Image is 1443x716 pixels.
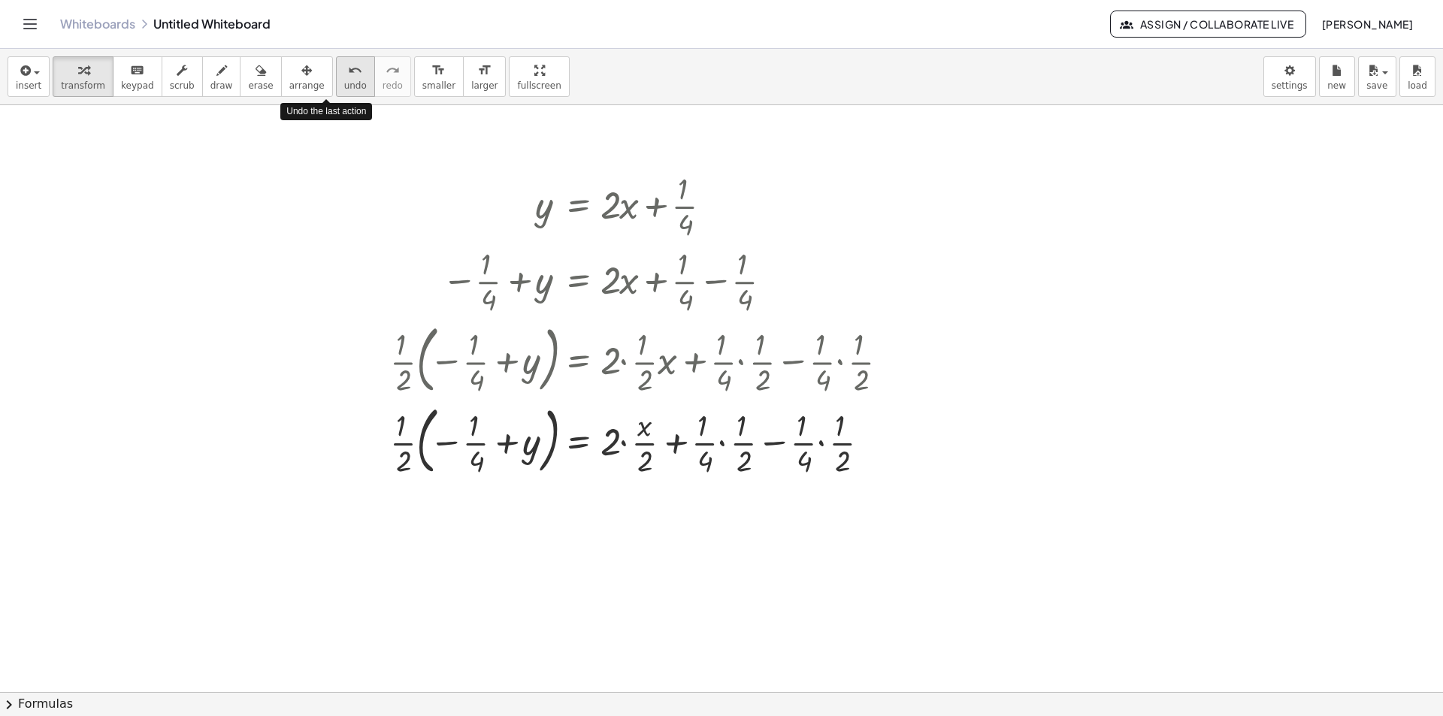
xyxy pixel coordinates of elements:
[240,56,281,97] button: erase
[113,56,162,97] button: keyboardkeypad
[517,80,561,91] span: fullscreen
[16,80,41,91] span: insert
[344,80,367,91] span: undo
[280,103,372,120] div: Undo the last action
[1319,56,1355,97] button: new
[1110,11,1306,38] button: Assign / Collaborate Live
[162,56,203,97] button: scrub
[170,80,195,91] span: scrub
[53,56,113,97] button: transform
[289,80,325,91] span: arrange
[1358,56,1396,97] button: save
[1366,80,1387,91] span: save
[336,56,375,97] button: undoundo
[248,80,273,91] span: erase
[431,62,446,80] i: format_size
[18,12,42,36] button: Toggle navigation
[383,80,403,91] span: redo
[202,56,241,97] button: draw
[471,80,498,91] span: larger
[1327,80,1346,91] span: new
[1272,80,1308,91] span: settings
[130,62,144,80] i: keyboard
[414,56,464,97] button: format_sizesmaller
[422,80,455,91] span: smaller
[386,62,400,80] i: redo
[210,80,233,91] span: draw
[477,62,492,80] i: format_size
[60,17,135,32] a: Whiteboards
[1309,11,1425,38] button: [PERSON_NAME]
[1408,80,1427,91] span: load
[509,56,569,97] button: fullscreen
[1263,56,1316,97] button: settings
[281,56,333,97] button: arrange
[8,56,50,97] button: insert
[463,56,506,97] button: format_sizelarger
[1123,17,1293,31] span: Assign / Collaborate Live
[1399,56,1435,97] button: load
[1321,17,1413,31] span: [PERSON_NAME]
[121,80,154,91] span: keypad
[374,56,411,97] button: redoredo
[348,62,362,80] i: undo
[61,80,105,91] span: transform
